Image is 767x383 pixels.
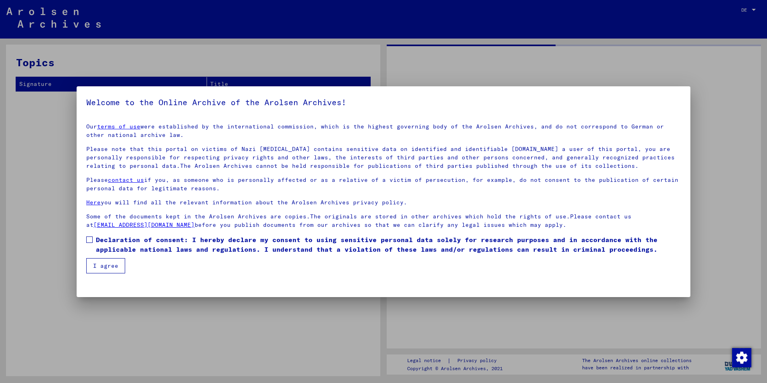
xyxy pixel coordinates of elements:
[86,212,681,229] p: Some of the documents kept in the Arolsen Archives are copies.The originals are stored in other a...
[86,176,681,193] p: Please if you, as someone who is personally affected or as a relative of a victim of persecution,...
[96,235,681,254] span: Declaration of consent: I hereby declare my consent to using sensitive personal data solely for r...
[86,96,681,109] h5: Welcome to the Online Archive of the Arolsen Archives!
[108,176,144,183] a: contact us
[86,145,681,170] p: Please note that this portal on victims of Nazi [MEDICAL_DATA] contains sensitive data on identif...
[97,123,140,130] a: terms of use
[86,122,681,139] p: Our were established by the international commission, which is the highest governing body of the ...
[86,199,101,206] a: Here
[732,348,751,367] img: Change consent
[93,221,195,228] a: [EMAIL_ADDRESS][DOMAIN_NAME]
[86,198,681,207] p: you will find all the relevant information about the Arolsen Archives privacy policy.
[86,258,125,273] button: I agree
